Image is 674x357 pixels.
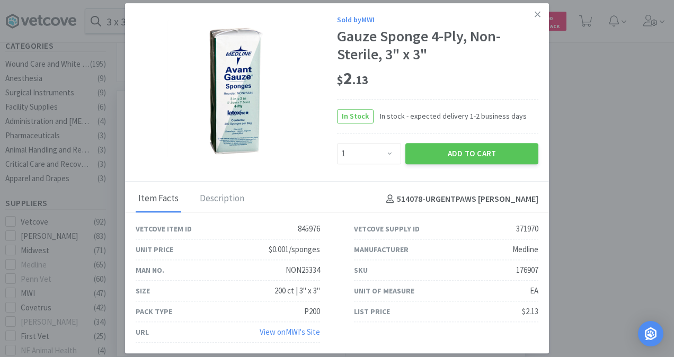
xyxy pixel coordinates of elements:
span: 2 [337,68,368,89]
div: 845976 [298,223,320,236]
div: 371970 [516,223,538,236]
span: . 13 [352,73,368,87]
div: Man No. [136,264,164,276]
div: P200 [304,306,320,318]
img: 7c08a12d731a4e6abc8954194465f684_371970.png [167,20,305,158]
div: Description [197,186,247,212]
div: Vetcove Supply ID [354,223,420,235]
div: Open Intercom Messenger [638,321,663,346]
div: $2.13 [522,306,538,318]
div: Size [136,285,150,297]
div: Pack Type [136,306,172,317]
div: Medline [512,244,538,256]
span: In Stock [338,110,373,123]
span: In stock - expected delivery 1-2 business days [374,111,527,122]
div: $0.001/sponges [269,244,320,256]
div: 200 ct | 3" x 3" [274,285,320,298]
div: 176907 [516,264,538,277]
a: View onMWI's Site [260,327,320,337]
div: Unit Price [136,244,173,255]
div: Gauze Sponge 4-Ply, Non-Sterile, 3" x 3" [337,28,538,64]
div: List Price [354,306,390,317]
div: EA [530,285,538,298]
div: Item Facts [136,186,181,212]
h4: 514078 - URGENTPAWS [PERSON_NAME] [382,192,538,206]
div: Vetcove Item ID [136,223,192,235]
div: NON25334 [286,264,320,277]
span: $ [337,73,343,87]
div: Unit of Measure [354,285,414,297]
div: SKU [354,264,368,276]
div: Sold by MWI [337,14,538,25]
button: Add to Cart [405,143,538,164]
div: Manufacturer [354,244,409,255]
div: URL [136,326,149,338]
